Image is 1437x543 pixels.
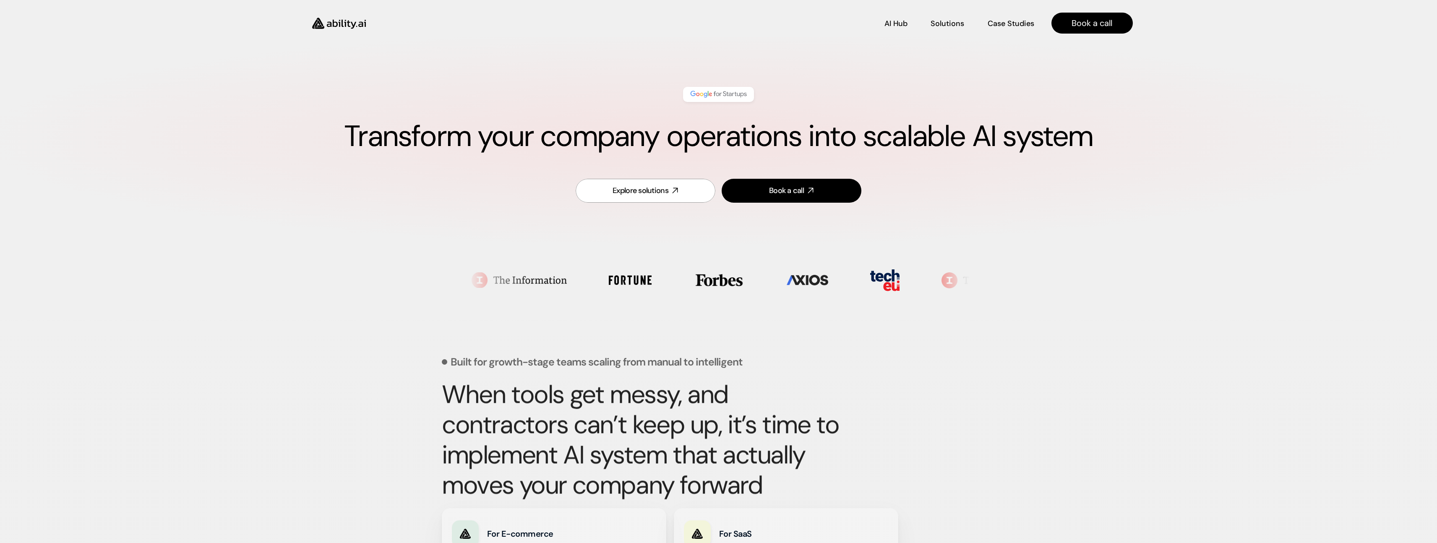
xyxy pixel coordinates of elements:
p: Book a call [1072,17,1112,29]
div: Explore solutions [613,185,668,196]
div: Book a call [769,185,804,196]
a: Explore solutions [576,179,715,203]
a: Book a call [1051,13,1133,34]
strong: When tools get messy, and contractors can’t keep up, it’s time to implement AI system that actual... [442,378,845,501]
nav: Main navigation [378,13,1133,34]
a: AI Hub [884,16,908,31]
p: Case Studies [988,18,1034,29]
h1: Transform your company operations into scalable AI system [34,119,1403,154]
h3: For E-commerce [487,528,602,540]
a: Book a call [722,179,861,203]
p: AI Hub [884,18,908,29]
h3: For SaaS [719,528,834,540]
a: Solutions [931,16,964,31]
a: Case Studies [987,16,1035,31]
p: Solutions [931,18,964,29]
p: Built for growth-stage teams scaling from manual to intelligent [451,357,743,367]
